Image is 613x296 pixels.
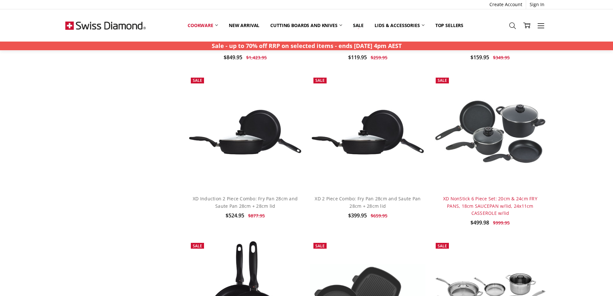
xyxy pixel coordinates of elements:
[188,108,303,157] img: XD Induction 2 Piece Combo: Fry Pan 28cm and Saute Pan 28cm + 28cm lid
[438,243,447,249] span: Sale
[315,78,325,83] span: Sale
[195,37,295,51] a: XD Nonstick Induction 6 Piece Set - 20&24cm FRYPANS, 20&24cm CASSEROLES + 2 LIDS
[315,196,421,209] a: XD 2 Piece Combo: Fry Pan 28cm and Saute Pan 28cm + 28cm lid
[430,18,469,33] a: Top Sellers
[348,54,367,61] span: $119.95
[193,196,298,209] a: XD Induction 2 Piece Combo: Fry Pan 28cm and Saute Pan 28cm + 28cm lid
[188,74,303,190] a: XD Induction 2 Piece Combo: Fry Pan 28cm and Saute Pan 28cm + 28cm lid
[432,74,548,190] a: XD NonStick 6 Piece Set: 20cm & 24cm FRY PANS, 18cm SAUCEPAN w/lid, 24x11cm CASSEROLE w/lid
[246,54,267,61] span: $1,423.95
[224,54,242,61] span: $849.95
[432,99,548,165] img: XD NonStick 6 Piece Set: 20cm & 24cm FRY PANS, 18cm SAUCEPAN w/lid, 24x11cm CASSEROLE w/lid
[493,220,510,226] span: $999.95
[248,213,265,219] span: $877.95
[438,78,447,83] span: Sale
[443,196,537,216] a: XD NonStick 6 Piece Set: 20cm & 24cm FRY PANS, 18cm SAUCEPAN w/lid, 24x11cm CASSEROLE w/lid
[437,37,543,51] a: PREMIUM STEEL INDUCTION 3 PIECE SAUCEPAN SET
[317,37,418,51] a: PREMIUM STEEL INDUCTION 2PC FRYING PAN SET 20 & 28CM
[310,108,425,157] img: XD 2 Piece Combo: Fry Pan 28cm and Saute Pan 28cm + 28cm lid
[310,74,425,190] a: XD 2 Piece Combo: Fry Pan 28cm and Saute Pan 28cm + 28cm lid
[371,54,387,61] span: $259.95
[348,18,369,33] a: Sale
[193,78,202,83] span: Sale
[470,219,489,226] span: $499.98
[65,9,146,42] img: Free Shipping On Every Order
[212,42,402,50] strong: Sale - up to 70% off RRP on selected items - ends [DATE] 4pm AEST
[226,212,244,219] span: $524.95
[371,213,387,219] span: $659.95
[348,212,367,219] span: $399.95
[470,54,489,61] span: $159.95
[315,243,325,249] span: Sale
[223,18,265,33] a: New arrival
[193,243,202,249] span: Sale
[265,18,348,33] a: Cutting boards and knives
[182,18,223,33] a: Cookware
[493,54,510,61] span: $349.95
[369,18,430,33] a: Lids & Accessories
